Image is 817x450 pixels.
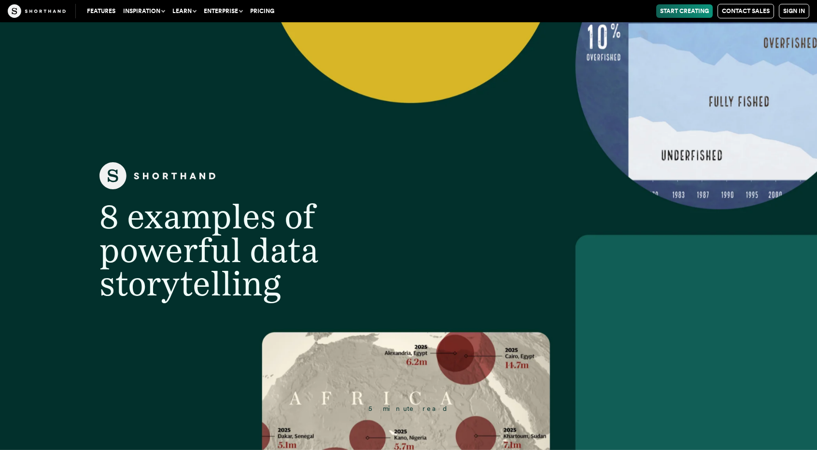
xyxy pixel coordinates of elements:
button: Inspiration [119,4,169,18]
button: Enterprise [200,4,246,18]
a: Start Creating [656,4,713,18]
a: Sign in [779,4,809,18]
span: 5 minute read [368,405,449,412]
a: Features [83,4,119,18]
span: 8 examples of powerful data storytelling [99,196,319,304]
button: Learn [169,4,200,18]
a: Contact Sales [718,4,774,18]
a: Pricing [246,4,278,18]
img: The Craft [8,4,66,18]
